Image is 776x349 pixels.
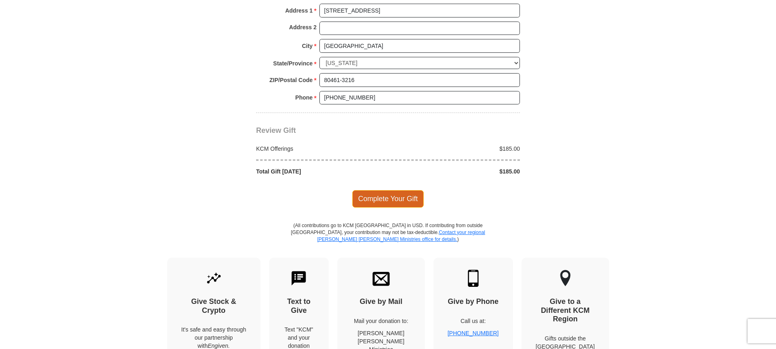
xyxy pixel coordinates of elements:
[388,167,524,176] div: $185.00
[252,167,388,176] div: Total Gift [DATE]
[256,126,296,134] span: Review Gift
[285,5,313,16] strong: Address 1
[536,297,595,324] h4: Give to a Different KCM Region
[269,74,313,86] strong: ZIP/Postal Code
[208,342,230,349] i: Engiven.
[448,330,499,336] a: [PHONE_NUMBER]
[448,297,499,306] h4: Give by Phone
[465,270,482,287] img: mobile.svg
[317,230,485,242] a: Contact your regional [PERSON_NAME] [PERSON_NAME] Ministries office for details.
[252,145,388,153] div: KCM Offerings
[373,270,390,287] img: envelope.svg
[351,317,411,325] p: Mail your donation to:
[388,145,524,153] div: $185.00
[205,270,222,287] img: give-by-stock.svg
[448,317,499,325] p: Call us at:
[181,297,246,315] h4: Give Stock & Crypto
[290,270,307,287] img: text-to-give.svg
[560,270,571,287] img: other-region
[352,190,424,207] span: Complete Your Gift
[302,40,313,52] strong: City
[273,58,313,69] strong: State/Province
[291,222,485,258] p: (All contributions go to KCM [GEOGRAPHIC_DATA] in USD. If contributing from outside [GEOGRAPHIC_D...
[283,297,315,315] h4: Text to Give
[289,22,317,33] strong: Address 2
[295,92,313,103] strong: Phone
[351,297,411,306] h4: Give by Mail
